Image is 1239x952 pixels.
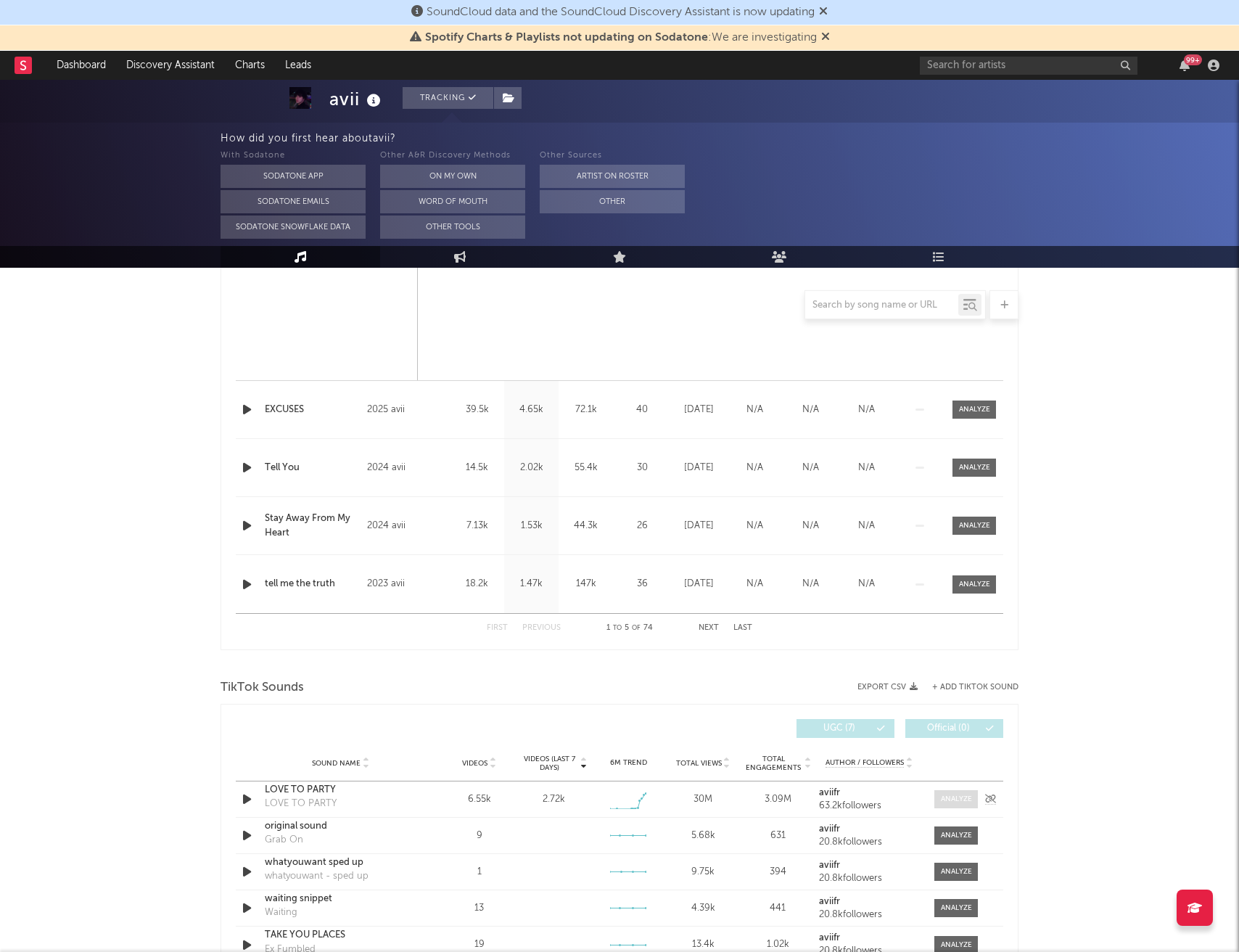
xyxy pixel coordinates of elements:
div: 72.1k [562,403,609,417]
strong: aviifr [819,788,840,797]
div: N/A [730,577,779,591]
a: aviifr [819,933,920,943]
div: 19 [445,937,513,952]
div: 14.5k [453,461,501,475]
div: avii [329,87,384,111]
div: Grab On [265,833,303,848]
div: 9 [445,829,513,843]
button: Sodatone App [221,165,366,188]
div: N/A [842,519,891,533]
div: 20.8k followers [819,910,920,920]
span: Spotify Charts & Playlists not updating on Sodatone [425,32,708,44]
div: 30M [670,792,737,807]
div: LOVE TO PARTY [265,797,337,811]
button: On My Own [380,165,525,188]
div: N/A [786,461,835,475]
button: Word Of Mouth [380,190,525,213]
div: [DATE] [675,403,723,417]
span: Official ( 0 ) [915,724,981,733]
span: Sound Name [312,759,361,768]
button: Sodatone Snowflake Data [221,216,366,239]
div: [DATE] [675,461,723,475]
div: [DATE] [675,519,723,533]
div: N/A [786,577,835,591]
div: 631 [744,829,812,843]
span: Total Views [676,759,722,768]
span: TikTok Sounds [221,679,304,697]
button: Tracking [403,87,493,109]
a: Leads [275,51,321,80]
div: 7.13k [453,519,501,533]
a: Tell You [265,461,360,475]
div: N/A [786,403,835,417]
div: original sound [265,819,416,834]
div: N/A [730,461,779,475]
button: UGC(7) [796,719,894,738]
strong: aviifr [819,933,840,943]
div: 20.8k followers [819,874,920,884]
div: 394 [744,865,812,879]
div: N/A [730,403,779,417]
strong: aviifr [819,861,840,870]
button: Next [699,624,719,632]
a: aviifr [819,897,920,907]
div: Waiting [265,906,297,920]
div: 39.5k [453,403,501,417]
button: Previous [522,624,561,632]
strong: aviifr [819,824,840,834]
div: N/A [842,461,891,475]
div: [DATE] [675,577,723,591]
span: : We are investigating [425,32,817,44]
button: Official(0) [905,719,1003,738]
span: Author / Followers [826,758,904,768]
div: 4.65k [508,403,555,417]
span: Videos (last 7 days) [520,755,579,772]
div: With Sodatone [221,147,366,165]
a: aviifr [819,788,920,798]
a: TAKE YOU PLACES [265,928,416,943]
div: 55.4k [562,461,609,475]
input: Search by song name or URL [805,300,958,311]
div: Other A&R Discovery Methods [380,147,525,165]
a: aviifr [819,861,920,871]
div: 2025 avii [367,401,446,419]
div: 13.4k [670,937,737,952]
div: 441 [744,901,812,916]
div: 5.68k [670,829,737,843]
a: waiting snippet [265,892,416,906]
div: 20.8k followers [819,837,920,848]
div: How did you first hear about avii ? [221,130,1239,147]
a: Discovery Assistant [116,51,225,80]
div: 99 + [1184,54,1202,65]
div: whatyouwant - sped up [265,869,369,884]
div: 2024 avii [367,459,446,477]
a: LOVE TO PARTY [265,783,416,797]
button: First [487,624,508,632]
div: Other Sources [540,147,685,165]
div: whatyouwant sped up [265,855,416,870]
div: 40 [617,403,667,417]
span: to [613,625,622,631]
a: aviifr [819,824,920,834]
span: UGC ( 7 ) [806,724,873,733]
button: + Add TikTok Sound [932,684,1018,692]
div: 3.09M [744,792,812,807]
div: 1.53k [508,519,555,533]
div: 1 5 74 [590,620,670,637]
span: Total Engagements [744,755,803,772]
a: Stay Away From My Heart [265,512,360,540]
button: Other Tools [380,216,525,239]
div: 2.72k [543,792,565,807]
span: of [632,625,641,631]
button: 99+ [1180,59,1190,71]
div: 18.2k [453,577,501,591]
span: Dismiss [821,32,830,44]
div: 2.02k [508,461,555,475]
div: N/A [842,403,891,417]
div: EXCUSES [265,403,360,417]
div: 2023 avii [367,575,446,593]
button: Artist on Roster [540,165,685,188]
div: N/A [786,519,835,533]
